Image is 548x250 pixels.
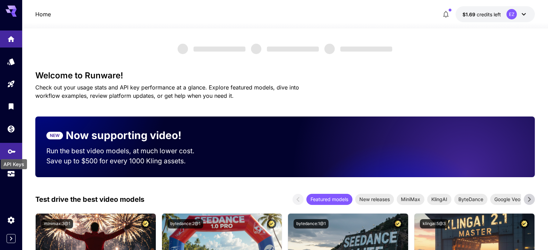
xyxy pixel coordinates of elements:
[50,132,60,139] p: NEW
[355,196,394,203] span: New releases
[294,219,329,229] button: bytedance:1@1
[7,57,15,66] div: Models
[46,146,208,156] p: Run the best video models, at much lower cost.
[66,128,181,143] p: Now supporting video!
[267,219,276,229] button: Certified Model – Vetted for best performance and includes a commercial license.
[8,145,16,154] div: API Keys
[397,196,424,203] span: MiniMax
[35,71,535,80] h3: Welcome to Runware!
[7,234,16,243] button: Expand sidebar
[397,194,424,205] div: MiniMax
[490,196,524,203] span: Google Veo
[141,219,150,229] button: Certified Model – Vetted for best performance and includes a commercial license.
[462,11,477,17] span: $1.69
[462,11,501,18] div: $1.68739
[7,33,15,41] div: Home
[427,196,451,203] span: KlingAI
[393,219,403,229] button: Certified Model – Vetted for best performance and includes a commercial license.
[35,194,144,205] p: Test drive the best video models
[520,219,529,229] button: Certified Model – Vetted for best performance and includes a commercial license.
[427,194,451,205] div: KlingAI
[7,102,15,111] div: Library
[454,194,487,205] div: ByteDance
[35,10,51,18] a: Home
[490,194,524,205] div: Google Veo
[456,6,535,22] button: $1.68739EZ
[168,219,203,229] button: bytedance:2@1
[477,11,501,17] span: credits left
[306,196,352,203] span: Featured models
[7,170,15,178] div: Usage
[35,84,299,99] span: Check out your usage stats and API key performance at a glance. Explore featured models, dive int...
[7,80,15,88] div: Playground
[7,216,15,224] div: Settings
[41,219,73,229] button: minimax:3@1
[454,196,487,203] span: ByteDance
[7,124,15,133] div: Wallet
[35,10,51,18] nav: breadcrumb
[306,194,352,205] div: Featured models
[506,9,517,19] div: EZ
[46,156,208,166] p: Save up to $500 for every 1000 Kling assets.
[1,159,27,169] div: API Keys
[355,194,394,205] div: New releases
[420,219,448,229] button: klingai:5@3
